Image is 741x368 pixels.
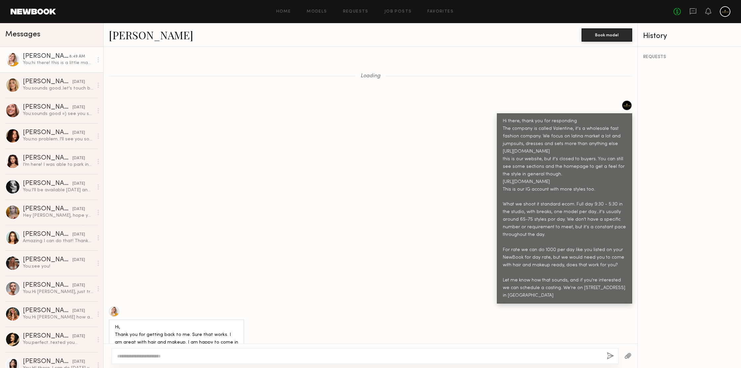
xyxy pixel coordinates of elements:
[643,32,736,40] div: History
[343,10,369,14] a: Requests
[23,136,93,142] div: You: no problem..I'll see you soon
[23,340,93,346] div: You: perfect..texted you...
[72,79,85,85] div: [DATE]
[72,282,85,289] div: [DATE]
[72,155,85,162] div: [DATE]
[582,32,632,37] a: Book model
[23,155,72,162] div: [PERSON_NAME]
[384,10,412,14] a: Job Posts
[23,308,72,314] div: [PERSON_NAME]
[5,31,40,38] span: Messages
[643,55,736,59] div: REQUESTS
[23,162,93,168] div: I’m here! I was able to park inside the parking lot
[23,263,93,270] div: You: see you!
[582,28,632,42] button: Book model
[23,206,72,212] div: [PERSON_NAME]
[72,232,85,238] div: [DATE]
[69,54,85,60] div: 8:49 AM
[23,104,72,111] div: [PERSON_NAME]
[23,60,93,66] div: You: hi there! this is a little map showing where the parking entrance is because the GPS will ta...
[72,359,85,365] div: [DATE]
[23,282,72,289] div: [PERSON_NAME]
[23,111,93,117] div: You: sounds good =) see you soon then
[23,53,69,60] div: [PERSON_NAME]
[72,181,85,187] div: [DATE]
[23,257,72,263] div: [PERSON_NAME]
[361,73,380,79] span: Loading
[23,187,93,193] div: You: I'll be available [DATE] and [DATE] if you can do that
[307,10,327,14] a: Models
[72,333,85,340] div: [DATE]
[503,118,626,300] div: Hi there, thank you for responding The company is called Valentine, it's a wholesale fast fashion...
[23,85,93,92] div: You: sounds good..let's touch base [DATE] then, and we'll figure out the best day and time for ne...
[72,206,85,212] div: [DATE]
[72,308,85,314] div: [DATE]
[23,333,72,340] div: [PERSON_NAME]
[109,28,193,42] a: [PERSON_NAME]
[23,314,93,320] div: You: Hi [PERSON_NAME] how are you? My name is [PERSON_NAME] and I work for a company called Valen...
[23,180,72,187] div: [PERSON_NAME]
[276,10,291,14] a: Home
[23,231,72,238] div: [PERSON_NAME]
[427,10,454,14] a: Favorites
[23,238,93,244] div: Amazing I can do that! Thanks so much & looking forward to meeting you!!
[23,129,72,136] div: [PERSON_NAME]
[23,212,93,219] div: Hey [PERSON_NAME], hope you’re doing well. My sister’s instagram is @trapfordom
[23,79,72,85] div: [PERSON_NAME]
[72,104,85,111] div: [DATE]
[72,257,85,263] div: [DATE]
[23,289,93,295] div: You: Hi [PERSON_NAME], just trying to reach out again about the ecomm gig, to see if you're still...
[23,358,72,365] div: [PERSON_NAME]
[72,130,85,136] div: [DATE]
